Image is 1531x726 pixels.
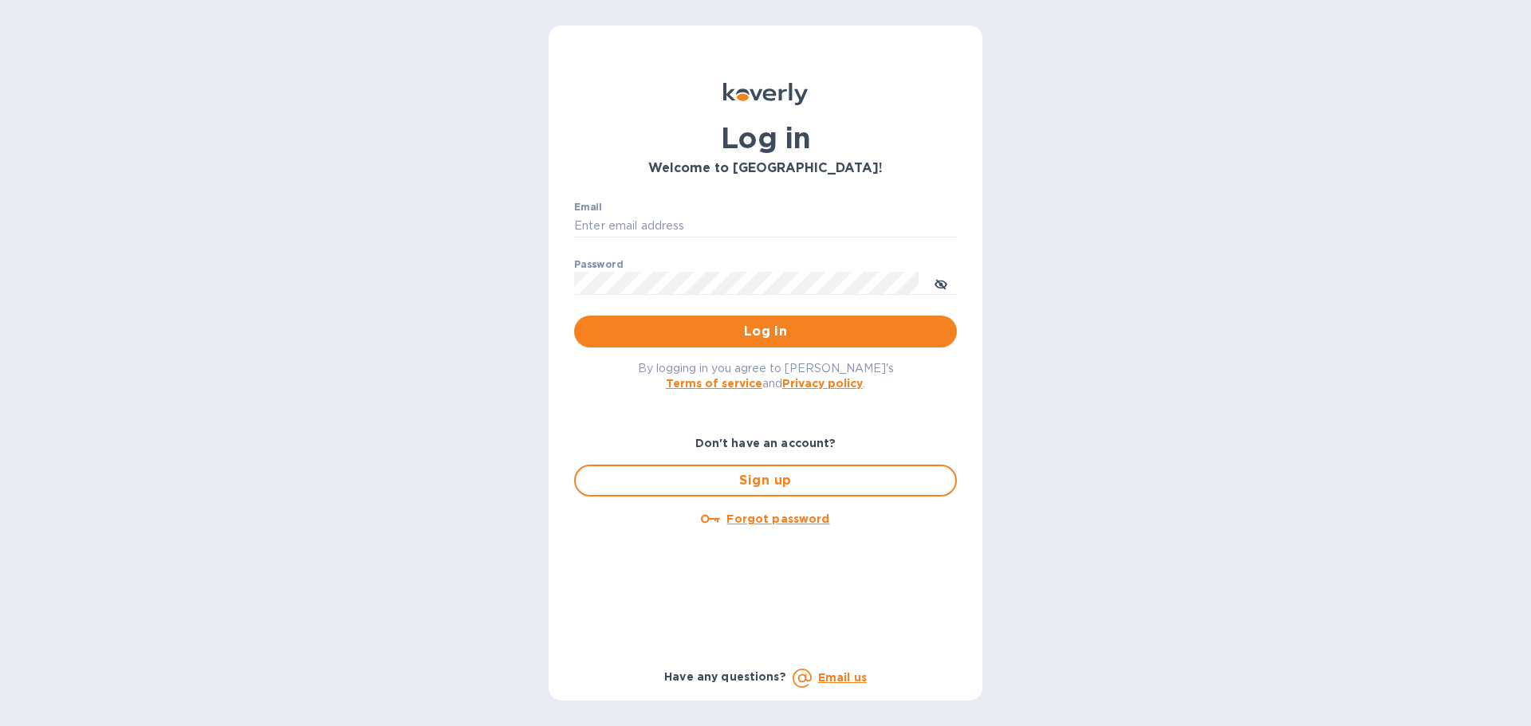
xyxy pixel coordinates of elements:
[782,377,863,390] a: Privacy policy
[666,377,762,390] a: Terms of service
[664,670,786,683] b: Have any questions?
[574,465,957,496] button: Sign up
[587,322,944,341] span: Log in
[574,202,602,212] label: Email
[925,267,957,299] button: toggle password visibility
[574,214,957,238] input: Enter email address
[818,671,867,684] a: Email us
[574,316,957,347] button: Log in
[574,260,623,269] label: Password
[574,121,957,155] h1: Log in
[726,512,829,525] u: Forgot password
[638,362,894,390] span: By logging in you agree to [PERSON_NAME]'s and .
[695,437,836,449] b: Don't have an account?
[723,83,808,105] img: Koverly
[574,161,957,176] h3: Welcome to [GEOGRAPHIC_DATA]!
[588,471,943,490] span: Sign up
